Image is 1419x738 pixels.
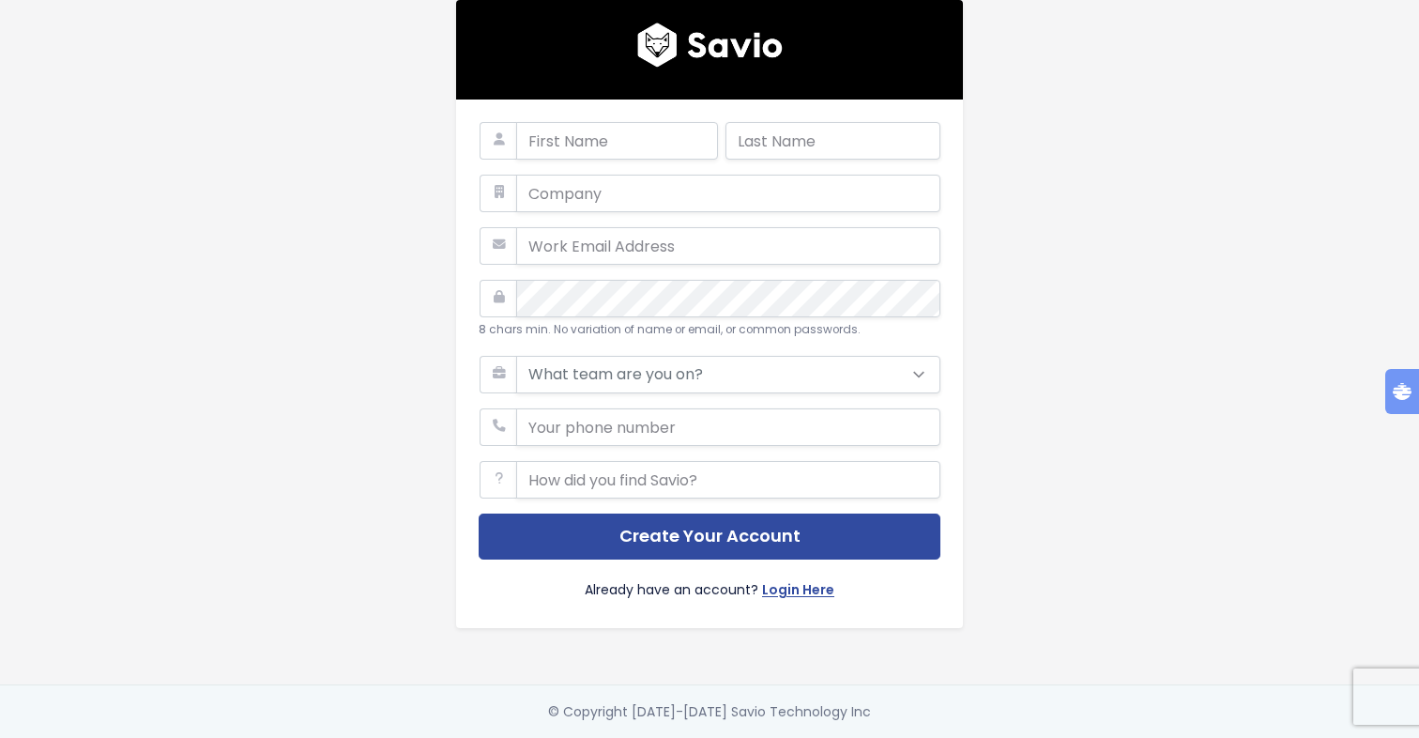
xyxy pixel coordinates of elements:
[479,560,940,606] div: Already have an account?
[516,408,940,446] input: Your phone number
[725,122,940,160] input: Last Name
[637,23,783,68] img: logo600x187.a314fd40982d.png
[479,322,861,337] small: 8 chars min. No variation of name or email, or common passwords.
[516,461,940,499] input: How did you find Savio?
[516,227,940,265] input: Work Email Address
[762,578,834,606] a: Login Here
[516,122,718,160] input: First Name
[479,514,940,560] button: Create Your Account
[548,700,871,724] div: © Copyright [DATE]-[DATE] Savio Technology Inc
[516,175,940,212] input: Company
